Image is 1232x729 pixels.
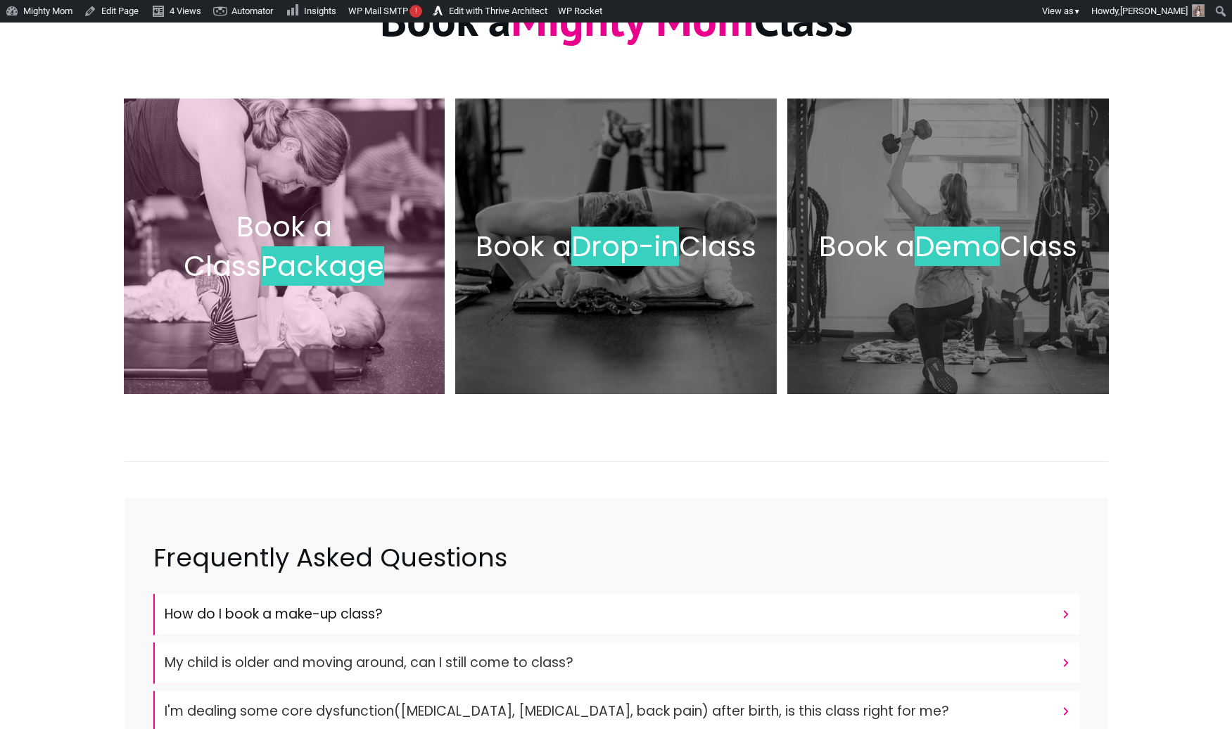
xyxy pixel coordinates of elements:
span: Insights [304,6,336,16]
span: Package [261,246,384,286]
span: ▼ [1074,7,1081,16]
font: My child is older and moving around, can I still come to class? [165,653,573,672]
h2: Frequently Asked Questions [153,540,1079,592]
span: ! [409,5,422,18]
span: Drop-in [571,227,679,266]
h2: Book a Class [470,227,762,266]
font: I'm dealing some core dysfunction([MEDICAL_DATA], [MEDICAL_DATA], back pain) after birth, is this... [165,702,949,721]
h4: How do I book a make-up class? [165,601,1054,628]
span: [PERSON_NAME] [1120,6,1188,16]
span: Class [1000,227,1077,266]
span: Demo [915,227,1000,266]
span: Book a [819,227,915,266]
span: Book a Class [184,207,332,286]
